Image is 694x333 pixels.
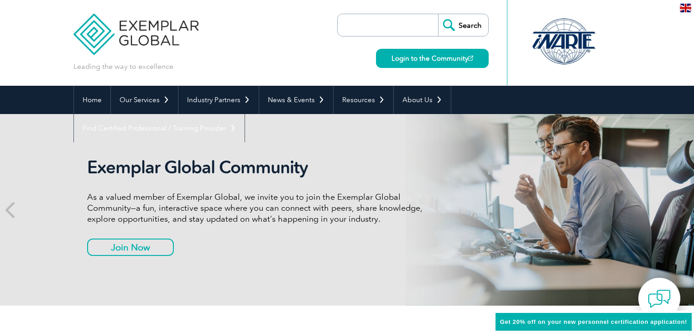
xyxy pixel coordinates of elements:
[648,287,671,310] img: contact-chat.png
[259,86,333,114] a: News & Events
[376,49,489,68] a: Login to the Community
[87,192,429,224] p: As a valued member of Exemplar Global, we invite you to join the Exemplar Global Community—a fun,...
[87,239,174,256] a: Join Now
[73,62,173,72] p: Leading the way to excellence
[87,157,429,178] h2: Exemplar Global Community
[468,56,473,61] img: open_square.png
[74,114,245,142] a: Find Certified Professional / Training Provider
[334,86,393,114] a: Resources
[680,4,691,12] img: en
[500,318,687,325] span: Get 20% off on your new personnel certification application!
[438,14,488,36] input: Search
[111,86,178,114] a: Our Services
[394,86,451,114] a: About Us
[74,86,110,114] a: Home
[178,86,259,114] a: Industry Partners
